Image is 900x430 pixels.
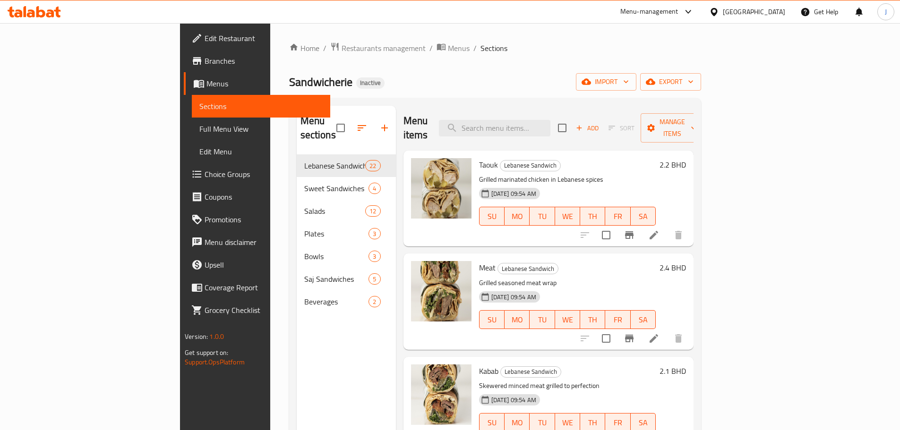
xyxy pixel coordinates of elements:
span: Beverages [304,296,369,307]
span: Sections [199,101,323,112]
span: FR [609,416,626,430]
span: Choice Groups [205,169,323,180]
span: Lebanese Sandwich [304,160,366,171]
div: Lebanese Sandwich [500,160,561,171]
div: items [365,205,380,217]
img: Kabab [411,364,471,425]
h2: Menu items [403,114,428,142]
span: Lebanese Sandwich [498,263,558,274]
button: Manage items [641,113,704,143]
span: Menus [448,42,470,54]
span: Menu disclaimer [205,236,323,248]
div: Sweet Sandwiches4 [297,177,396,200]
span: Select to update [596,329,616,348]
span: 3 [369,229,380,238]
button: delete [667,224,690,246]
span: Upsell [205,259,323,270]
span: 12 [366,207,380,216]
span: [DATE] 09:54 AM [488,396,540,405]
span: Sandwicherie [289,71,352,93]
div: items [369,296,380,307]
div: Lebanese Sandwich [497,263,558,274]
span: WE [559,210,576,223]
h6: 2.4 BHD [660,261,686,274]
span: Kabab [479,364,498,378]
span: FR [609,210,626,223]
span: Salads [304,205,366,217]
div: Lebanese Sandwich [500,366,561,378]
button: export [640,73,701,91]
span: Version: [185,330,208,343]
p: Skewered minced meat grilled to perfection [479,380,656,392]
div: Beverages2 [297,290,396,313]
button: TU [530,310,555,329]
h6: 2.1 BHD [660,364,686,378]
div: Inactive [356,77,385,89]
span: Add [574,123,600,134]
button: FR [605,310,630,329]
span: MO [508,416,526,430]
nav: Menu sections [297,151,396,317]
span: Select section first [602,121,641,135]
button: FR [605,207,630,226]
span: 22 [366,161,380,170]
div: [GEOGRAPHIC_DATA] [723,7,785,17]
button: SU [479,207,505,226]
button: TU [530,207,555,226]
span: Branches [205,55,323,67]
p: Grilled marinated chicken in Lebanese spices [479,174,656,185]
a: Menu disclaimer [184,231,330,253]
div: Lebanese Sandwich22 [297,154,396,177]
span: Lebanese Sandwich [501,366,561,377]
span: Coverage Report [205,282,323,293]
span: SU [483,416,501,430]
button: Branch-specific-item [618,224,641,246]
div: items [369,183,380,194]
span: SU [483,210,501,223]
button: MO [505,207,530,226]
input: search [439,120,550,136]
button: SU [479,310,505,329]
span: Select to update [596,225,616,245]
span: TU [533,313,551,327]
span: Meat [479,261,496,275]
span: Full Menu View [199,123,323,135]
div: items [369,251,380,262]
button: TH [580,310,605,329]
a: Edit Menu [192,140,330,163]
a: Branches [184,50,330,72]
span: Select all sections [331,118,351,138]
span: SA [634,210,652,223]
img: Meat [411,261,471,321]
span: 2 [369,297,380,306]
span: Add item [572,121,602,135]
span: WE [559,313,576,327]
div: Saj Sandwiches5 [297,268,396,290]
div: items [365,160,380,171]
div: items [369,228,380,239]
button: SA [631,207,656,226]
button: WE [555,310,580,329]
a: Coupons [184,185,330,208]
span: 5 [369,275,380,284]
div: Salads12 [297,200,396,222]
button: SA [631,310,656,329]
div: Plates [304,228,369,239]
span: [DATE] 09:54 AM [488,189,540,198]
div: Plates3 [297,222,396,245]
a: Coverage Report [184,276,330,299]
button: TH [580,207,605,226]
span: 1.0.0 [209,330,224,343]
a: Choice Groups [184,163,330,185]
span: MO [508,313,526,327]
span: FR [609,313,626,327]
span: Restaurants management [342,42,426,54]
a: Sections [192,95,330,118]
span: J [885,7,887,17]
button: MO [505,310,530,329]
span: Saj Sandwiches [304,273,369,285]
a: Grocery Checklist [184,299,330,321]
